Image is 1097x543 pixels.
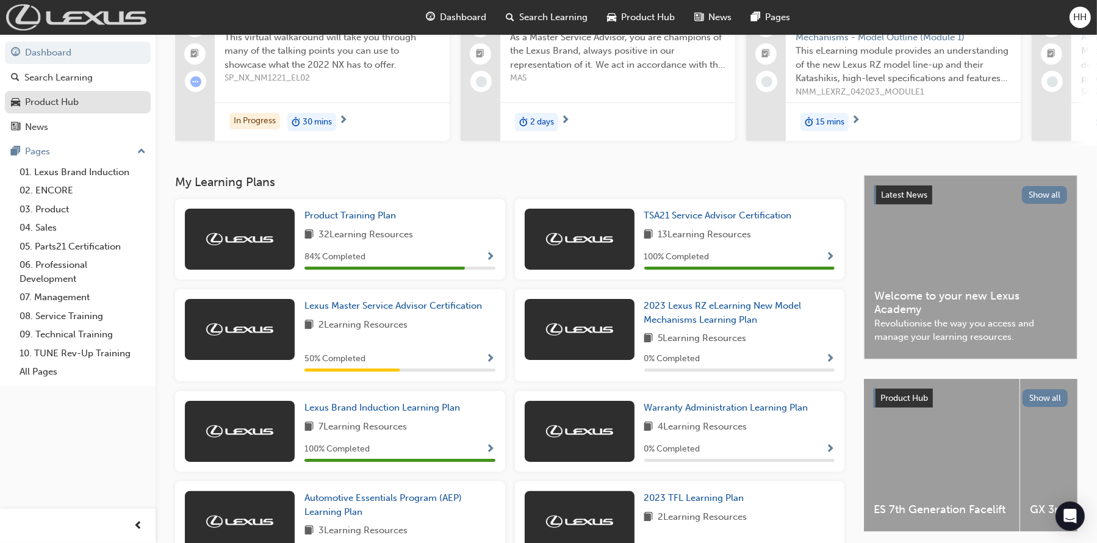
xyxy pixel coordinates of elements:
[304,299,487,313] a: Lexus Master Service Advisor Certification
[496,5,597,30] a: search-iconSearch Learning
[11,146,20,157] span: pages-icon
[881,190,927,200] span: Latest News
[825,442,835,457] button: Show Progress
[741,5,800,30] a: pages-iconPages
[658,331,747,347] span: 5 Learning Resources
[644,442,700,456] span: 0 % Completed
[304,300,482,311] span: Lexus Master Service Advisor Certification
[880,393,928,403] span: Product Hub
[24,71,93,85] div: Search Learning
[25,95,79,109] div: Product Hub
[644,250,710,264] span: 100 % Completed
[304,523,314,539] span: book-icon
[644,402,808,413] span: Warranty Administration Learning Plan
[5,39,151,140] button: DashboardSearch LearningProduct HubNews
[644,420,653,435] span: book-icon
[339,115,348,126] span: next-icon
[864,379,1020,531] a: ES 7th Generation Facelift
[6,4,146,31] img: Trak
[416,5,496,30] a: guage-iconDashboard
[229,113,280,129] div: In Progress
[621,10,675,24] span: Product Hub
[304,491,495,519] a: Automotive Essentials Program (AEP) Learning Plan
[304,401,465,415] a: Lexus Brand Induction Learning Plan
[658,228,752,243] span: 13 Learning Resources
[15,163,151,182] a: 01. Lexus Brand Induction
[304,228,314,243] span: book-icon
[15,307,151,326] a: 08. Service Training
[746,7,1021,141] a: 02023 Lexus RZ eLearning New Model Mechanisms - Model Outline (Module 1)This eLearning module pro...
[825,252,835,263] span: Show Progress
[644,228,653,243] span: book-icon
[1048,46,1056,62] span: booktick-icon
[825,250,835,265] button: Show Progress
[15,200,151,219] a: 03. Product
[303,115,332,129] span: 30 mins
[15,344,151,363] a: 10. TUNE Rev-Up Training
[134,519,143,534] span: prev-icon
[644,299,835,326] a: 2023 Lexus RZ eLearning New Model Mechanisms Learning Plan
[318,523,408,539] span: 3 Learning Resources
[685,5,741,30] a: news-iconNews
[191,46,200,62] span: booktick-icon
[607,10,616,25] span: car-icon
[304,210,396,221] span: Product Training Plan
[644,209,797,223] a: TSA21 Service Advisor Certification
[825,354,835,365] span: Show Progress
[318,228,413,243] span: 32 Learning Resources
[644,352,700,366] span: 0 % Completed
[5,67,151,89] a: Search Learning
[304,250,365,264] span: 84 % Completed
[5,140,151,163] button: Pages
[805,114,813,130] span: duration-icon
[486,442,495,457] button: Show Progress
[11,97,20,108] span: car-icon
[292,114,300,130] span: duration-icon
[874,503,1010,517] span: ES 7th Generation Facelift
[864,175,1077,359] a: Latest NewsShow allWelcome to your new Lexus AcademyRevolutionise the way you access and manage y...
[546,516,613,528] img: Trak
[644,210,792,221] span: TSA21 Service Advisor Certification
[5,91,151,113] a: Product Hub
[440,10,486,24] span: Dashboard
[304,318,314,333] span: book-icon
[25,145,50,159] div: Pages
[11,122,20,133] span: news-icon
[25,120,48,134] div: News
[304,492,462,517] span: Automotive Essentials Program (AEP) Learning Plan
[762,46,771,62] span: booktick-icon
[225,71,440,85] span: SP_NX_NM1221_EL02
[825,351,835,367] button: Show Progress
[796,85,1011,99] span: NMM_LEXRZ_042023_MODULE1
[137,144,146,160] span: up-icon
[486,444,495,455] span: Show Progress
[1023,389,1068,407] button: Show all
[546,425,613,437] img: Trak
[519,114,528,130] span: duration-icon
[530,115,554,129] span: 2 days
[597,5,685,30] a: car-iconProduct Hub
[486,354,495,365] span: Show Progress
[15,218,151,237] a: 04. Sales
[510,31,725,72] span: As a Master Service Advisor, you are champions of the Lexus Brand, always positive in our represe...
[11,48,20,59] span: guage-icon
[15,288,151,307] a: 07. Management
[1022,186,1068,204] button: Show all
[486,351,495,367] button: Show Progress
[318,318,408,333] span: 2 Learning Resources
[461,7,735,141] a: $1185Master Service AdvisorAs a Master Service Advisor, you are champions of the Lexus Brand, alw...
[477,46,485,62] span: booktick-icon
[206,233,273,245] img: Trak
[225,31,440,72] span: This virtual walkaround will take you through many of the talking points you can use to showcase ...
[426,10,435,25] span: guage-icon
[765,10,790,24] span: Pages
[304,442,370,456] span: 100 % Completed
[486,250,495,265] button: Show Progress
[1056,502,1085,531] div: Open Intercom Messenger
[751,10,760,25] span: pages-icon
[175,7,450,141] a: 02022 NX: Virtual WalkaroundThis virtual walkaround will take you through many of the talking poi...
[304,352,365,366] span: 50 % Completed
[190,76,201,87] span: learningRecordVerb_ATTEMPT-icon
[546,323,613,336] img: Trak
